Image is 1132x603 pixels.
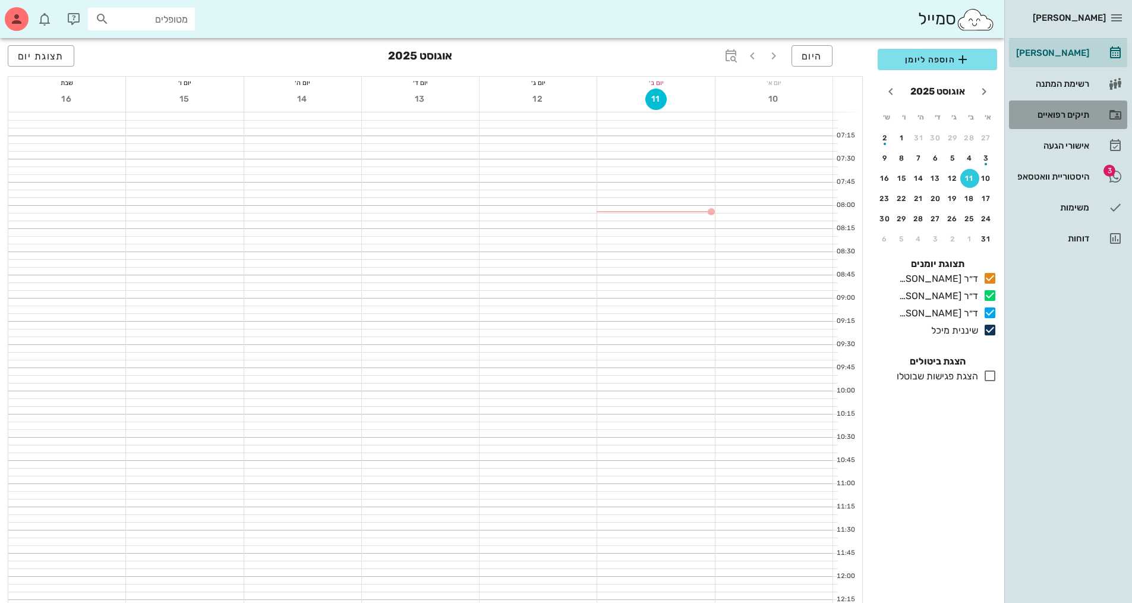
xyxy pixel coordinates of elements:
[1014,172,1089,181] div: היסטוריית וואטסאפ
[943,149,962,168] button: 5
[1009,70,1127,98] a: רשימת המתנה
[1009,193,1127,222] a: משימות
[926,230,945,249] button: 3
[956,8,995,32] img: SmileCloud logo
[1009,100,1127,129] a: תיקים רפואיים
[292,89,313,110] button: 14
[977,169,996,188] button: 10
[943,169,962,188] button: 12
[963,107,979,127] th: ב׳
[893,194,912,203] div: 22
[893,128,912,147] button: 1
[926,189,945,208] button: 20
[894,272,978,286] div: ד״ר [PERSON_NAME]
[977,134,996,142] div: 27
[909,128,928,147] button: 31
[909,169,928,188] button: 14
[960,230,979,249] button: 1
[875,189,894,208] button: 23
[833,316,857,326] div: 09:15
[926,149,945,168] button: 6
[943,230,962,249] button: 2
[960,149,979,168] button: 4
[893,154,912,162] div: 8
[1014,203,1089,212] div: משימות
[947,107,962,127] th: ג׳
[833,224,857,234] div: 08:15
[943,154,962,162] div: 5
[909,149,928,168] button: 7
[126,77,243,89] div: יום ו׳
[977,174,996,183] div: 10
[893,235,912,243] div: 5
[893,174,912,183] div: 15
[893,169,912,188] button: 15
[646,94,666,104] span: 11
[960,215,979,223] div: 25
[943,194,962,203] div: 19
[943,235,962,243] div: 2
[909,189,928,208] button: 21
[875,209,894,228] button: 30
[875,128,894,147] button: 2
[875,169,894,188] button: 16
[763,94,784,104] span: 10
[875,134,894,142] div: 2
[960,154,979,162] div: 4
[943,209,962,228] button: 26
[943,215,962,223] div: 26
[763,89,784,110] button: 10
[892,369,978,384] div: הצגת פגישות שבוטלו
[362,77,479,89] div: יום ד׳
[880,81,901,102] button: חודש הבא
[833,340,857,350] div: 09:30
[878,49,997,70] button: הוספה ליומן
[35,10,42,17] span: תג
[977,209,996,228] button: 24
[909,215,928,223] div: 28
[960,189,979,208] button: 18
[410,94,431,104] span: 13
[833,456,857,466] div: 10:45
[1014,141,1089,150] div: אישורי הגעה
[833,131,857,141] div: 07:15
[292,94,313,104] span: 14
[480,77,597,89] div: יום ג׳
[833,548,857,558] div: 11:45
[943,128,962,147] button: 29
[174,94,196,104] span: 15
[980,107,996,127] th: א׳
[895,107,911,127] th: ו׳
[875,154,894,162] div: 9
[960,209,979,228] button: 25
[926,235,945,243] div: 3
[1033,12,1106,23] span: [PERSON_NAME]
[833,363,857,373] div: 09:45
[893,134,912,142] div: 1
[943,174,962,183] div: 12
[802,51,822,62] span: היום
[715,77,833,89] div: יום א׳
[977,128,996,147] button: 27
[1014,48,1089,58] div: [PERSON_NAME]
[977,189,996,208] button: 17
[926,169,945,188] button: 13
[1014,110,1089,120] div: תיקים רפואיים
[909,235,928,243] div: 4
[893,189,912,208] button: 22
[1009,224,1127,253] a: דוחות
[875,235,894,243] div: 6
[8,77,125,89] div: שבת
[894,306,978,321] div: ד״ר [PERSON_NAME]
[833,571,857,582] div: 12:00
[893,149,912,168] button: 8
[833,502,857,512] div: 11:15
[977,215,996,223] div: 24
[833,154,857,164] div: 07:30
[833,177,857,187] div: 07:45
[977,235,996,243] div: 31
[893,230,912,249] button: 5
[1009,131,1127,160] a: אישורי הגעה
[833,409,857,419] div: 10:15
[875,194,894,203] div: 23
